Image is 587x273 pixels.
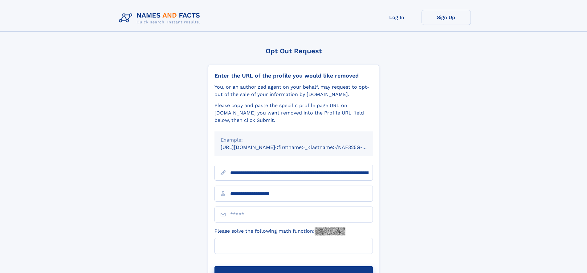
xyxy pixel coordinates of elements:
[221,136,367,144] div: Example:
[116,10,205,26] img: Logo Names and Facts
[221,144,385,150] small: [URL][DOMAIN_NAME]<firstname>_<lastname>/NAF325G-xxxxxxxx
[422,10,471,25] a: Sign Up
[214,227,345,235] label: Please solve the following math function:
[208,47,379,55] div: Opt Out Request
[214,72,373,79] div: Enter the URL of the profile you would like removed
[214,102,373,124] div: Please copy and paste the specific profile page URL on [DOMAIN_NAME] you want removed into the Pr...
[372,10,422,25] a: Log In
[214,83,373,98] div: You, or an authorized agent on your behalf, may request to opt-out of the sale of your informatio...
